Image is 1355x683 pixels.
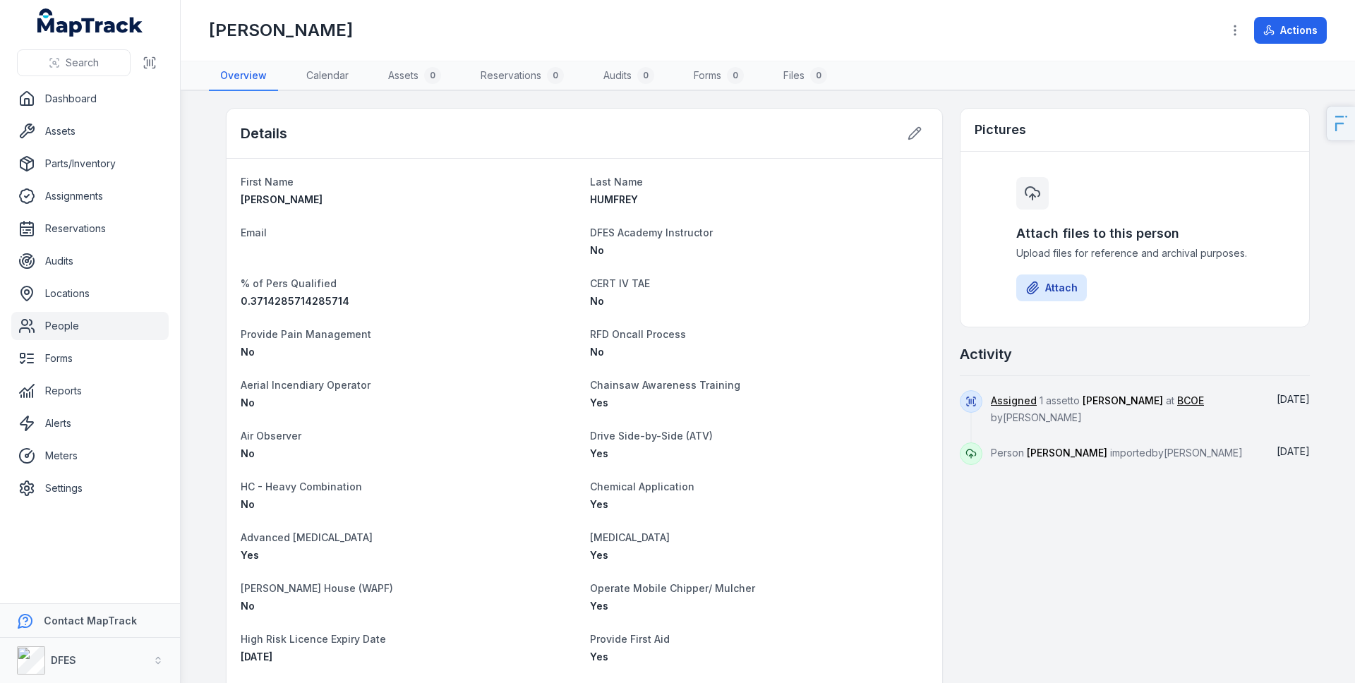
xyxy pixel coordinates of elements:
[241,295,349,307] span: 0.3714285714285714
[11,279,169,308] a: Locations
[241,651,272,663] span: [DATE]
[11,344,169,373] a: Forms
[590,498,608,510] span: Yes
[1016,274,1087,301] button: Attach
[590,346,604,358] span: No
[37,8,143,37] a: MapTrack
[241,123,287,143] h2: Details
[11,182,169,210] a: Assignments
[590,244,604,256] span: No
[17,49,131,76] button: Search
[547,67,564,84] div: 0
[11,312,169,340] a: People
[592,61,666,91] a: Audits0
[1027,447,1107,459] span: [PERSON_NAME]
[1177,394,1204,408] a: BCOE
[469,61,575,91] a: Reservations0
[51,654,76,666] strong: DFES
[590,176,643,188] span: Last Name
[241,226,267,238] span: Email
[772,61,838,91] a: Files0
[11,247,169,275] a: Audits
[11,474,169,502] a: Settings
[241,600,255,612] span: No
[209,61,278,91] a: Overview
[590,480,694,492] span: Chemical Application
[1254,17,1327,44] button: Actions
[991,394,1037,408] a: Assigned
[1277,393,1310,405] span: [DATE]
[241,480,362,492] span: HC - Heavy Combination
[241,176,294,188] span: First Name
[682,61,755,91] a: Forms0
[241,430,301,442] span: Air Observer
[960,344,1012,364] h2: Activity
[1277,393,1310,405] time: 14/10/2025, 1:24:54 pm
[241,277,337,289] span: % of Pers Qualified
[590,430,713,442] span: Drive Side-by-Side (ATV)
[241,651,272,663] time: 01/05/2029, 10:00:00 am
[637,67,654,84] div: 0
[241,193,323,205] span: [PERSON_NAME]
[590,531,670,543] span: [MEDICAL_DATA]
[11,409,169,437] a: Alerts
[975,120,1026,140] h3: Pictures
[590,651,608,663] span: Yes
[11,150,169,178] a: Parts/Inventory
[241,531,373,543] span: Advanced [MEDICAL_DATA]
[590,277,650,289] span: CERT IV TAE
[1277,445,1310,457] time: 14/10/2025, 11:48:03 am
[727,67,744,84] div: 0
[1016,224,1253,243] h3: Attach files to this person
[241,633,386,645] span: High Risk Licence Expiry Date
[424,67,441,84] div: 0
[590,633,670,645] span: Provide First Aid
[44,615,137,627] strong: Contact MapTrack
[11,117,169,145] a: Assets
[590,193,638,205] span: HUMFREY
[590,328,686,340] span: RFD Oncall Process
[991,447,1243,459] span: Person imported by [PERSON_NAME]
[241,447,255,459] span: No
[1083,394,1163,406] span: [PERSON_NAME]
[991,394,1204,423] span: 1 asset to at by [PERSON_NAME]
[11,85,169,113] a: Dashboard
[590,582,755,594] span: Operate Mobile Chipper/ Mulcher
[66,56,99,70] span: Search
[1016,246,1253,260] span: Upload files for reference and archival purposes.
[209,19,353,42] h1: [PERSON_NAME]
[590,295,604,307] span: No
[11,377,169,405] a: Reports
[295,61,360,91] a: Calendar
[241,328,371,340] span: Provide Pain Management
[241,498,255,510] span: No
[590,379,740,391] span: Chainsaw Awareness Training
[590,226,713,238] span: DFES Academy Instructor
[377,61,452,91] a: Assets0
[241,379,371,391] span: Aerial Incendiary Operator
[241,582,393,594] span: [PERSON_NAME] House (WAPF)
[590,549,608,561] span: Yes
[1277,445,1310,457] span: [DATE]
[810,67,827,84] div: 0
[590,447,608,459] span: Yes
[590,600,608,612] span: Yes
[590,397,608,409] span: Yes
[241,346,255,358] span: No
[11,442,169,470] a: Meters
[241,549,259,561] span: Yes
[11,214,169,243] a: Reservations
[241,397,255,409] span: No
